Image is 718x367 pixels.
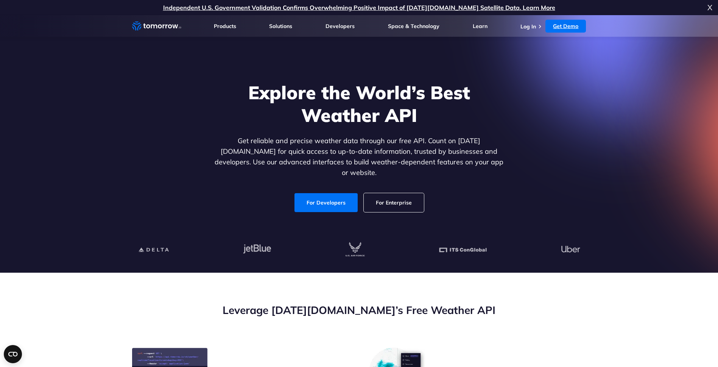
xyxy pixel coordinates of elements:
[364,193,424,212] a: For Enterprise
[213,81,505,126] h1: Explore the World’s Best Weather API
[326,23,355,30] a: Developers
[473,23,487,30] a: Learn
[163,4,555,11] a: Independent U.S. Government Validation Confirms Overwhelming Positive Impact of [DATE][DOMAIN_NAM...
[294,193,358,212] a: For Developers
[520,23,536,30] a: Log In
[214,23,236,30] a: Products
[388,23,439,30] a: Space & Technology
[213,136,505,178] p: Get reliable and precise weather data through our free API. Count on [DATE][DOMAIN_NAME] for quic...
[545,20,586,33] a: Get Demo
[132,303,586,317] h2: Leverage [DATE][DOMAIN_NAME]’s Free Weather API
[269,23,292,30] a: Solutions
[132,20,181,32] a: Home link
[4,345,22,363] button: Open CMP widget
